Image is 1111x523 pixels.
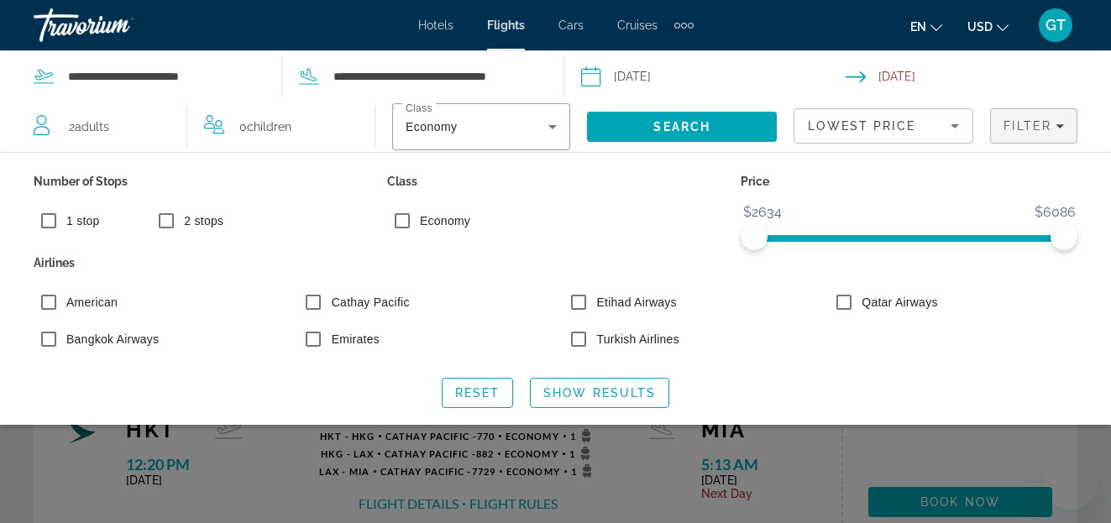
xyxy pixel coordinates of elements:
mat-label: Class [406,103,432,114]
span: Economy [406,120,457,133]
label: Cathay Pacific [328,294,410,311]
span: Search [653,120,710,133]
ngx-slider: ngx-slider [741,235,1077,238]
label: Etihad Airways [594,294,677,311]
span: $2634 [741,200,784,225]
a: Hotels [418,18,453,32]
mat-select: Sort by [808,116,959,136]
span: Filter [1004,119,1051,133]
button: Show Results [530,378,669,408]
label: Emirates [328,331,380,348]
span: Reset [455,386,500,400]
span: 0 [239,115,291,139]
p: Airlines [34,251,1077,275]
span: Lowest Price [808,119,915,133]
label: American [63,294,118,311]
label: Qatar Airways [858,294,937,311]
label: Bangkok Airways [63,331,159,348]
p: Number of Stops [34,170,370,193]
span: $6086 [1032,200,1078,225]
button: Filters [990,108,1077,144]
button: Change language [910,14,942,39]
span: Adults [75,120,109,133]
span: ngx-slider-max [1051,223,1077,250]
button: Search [587,112,777,142]
span: GT [1045,17,1066,34]
a: Travorium [34,3,202,47]
a: Flights [487,18,525,32]
span: 2 [69,115,109,139]
span: ngx-slider [741,223,768,250]
button: Extra navigation items [674,12,694,39]
span: 1 stop [66,214,100,228]
span: Show Results [543,386,656,400]
label: Turkish Airlines [594,331,679,348]
p: Class [387,170,724,193]
iframe: Button to launch messaging window [1044,456,1098,510]
button: Select depart date [581,51,846,102]
span: en [910,20,926,34]
button: Select return date [846,51,1111,102]
button: Change currency [967,14,1009,39]
button: Travelers: 2 adults, 0 children [17,102,375,152]
button: User Menu [1034,8,1077,43]
a: Cruises [617,18,658,32]
button: Reset [442,378,514,408]
span: 2 stops [184,214,223,228]
span: Economy [420,214,470,228]
a: Cars [558,18,584,32]
p: Price [741,170,1077,193]
span: USD [967,20,993,34]
span: Children [247,120,291,133]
